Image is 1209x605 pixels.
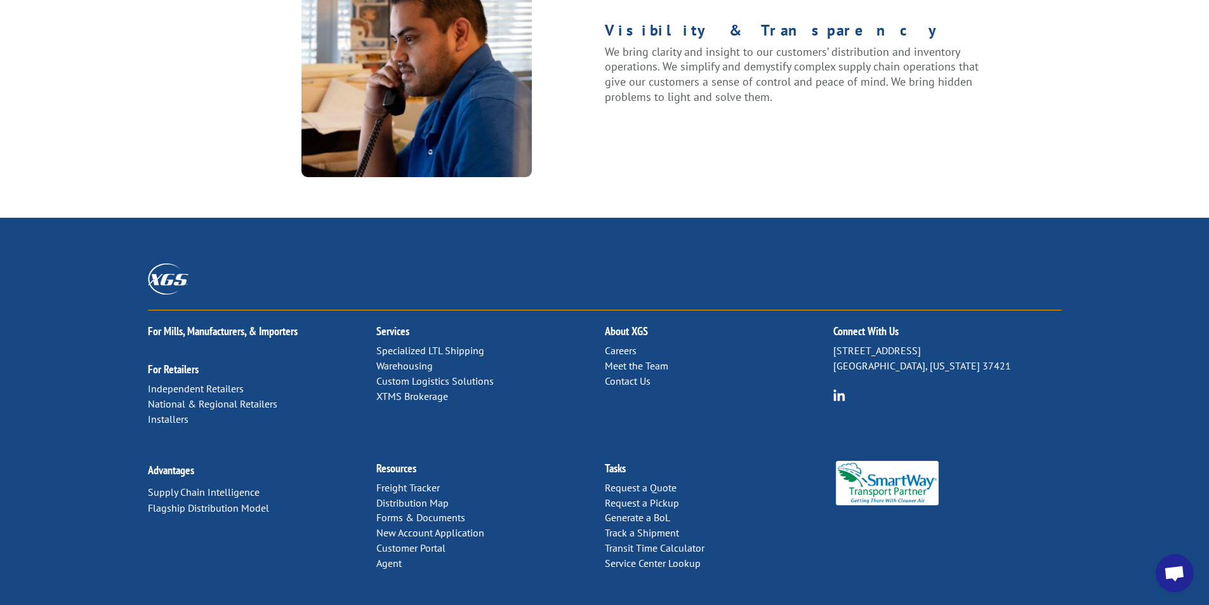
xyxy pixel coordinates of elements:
p: [STREET_ADDRESS] [GEOGRAPHIC_DATA], [US_STATE] 37421 [833,343,1062,374]
p: We bring clarity and insight to our customers’ distribution and inventory operations. We simplify... [605,44,981,105]
a: Track a Shipment [605,526,679,539]
a: Flagship Distribution Model [148,502,269,514]
a: Contact Us [605,375,651,387]
a: For Mills, Manufacturers, & Importers [148,324,298,338]
a: Meet the Team [605,359,668,372]
a: For Retailers [148,362,199,376]
a: Service Center Lookup [605,557,701,569]
a: Installers [148,413,188,425]
a: Request a Pickup [605,496,679,509]
a: Forms & Documents [376,511,465,524]
a: Freight Tracker [376,481,440,494]
a: Customer Portal [376,542,446,554]
a: Distribution Map [376,496,449,509]
a: Advantages [148,463,194,477]
a: About XGS [605,324,648,338]
a: Warehousing [376,359,433,372]
a: Independent Retailers [148,382,244,395]
a: National & Regional Retailers [148,397,277,410]
h1: Visibility & Transparency [605,23,981,44]
a: Specialized LTL Shipping [376,344,484,357]
h2: Connect With Us [833,326,1062,343]
a: Custom Logistics Solutions [376,375,494,387]
a: Generate a BoL [605,511,670,524]
a: Resources [376,461,416,475]
a: Request a Quote [605,481,677,494]
h2: Tasks [605,463,833,481]
a: Agent [376,557,402,569]
a: New Account Application [376,526,484,539]
a: Supply Chain Intelligence [148,486,260,498]
img: Smartway_Logo [833,461,942,505]
a: XTMS Brokerage [376,390,448,402]
a: Services [376,324,409,338]
img: XGS_Logos_ALL_2024_All_White [148,263,188,295]
a: Transit Time Calculator [605,542,704,554]
a: Careers [605,344,637,357]
div: Open chat [1156,554,1194,592]
img: group-6 [833,389,845,401]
